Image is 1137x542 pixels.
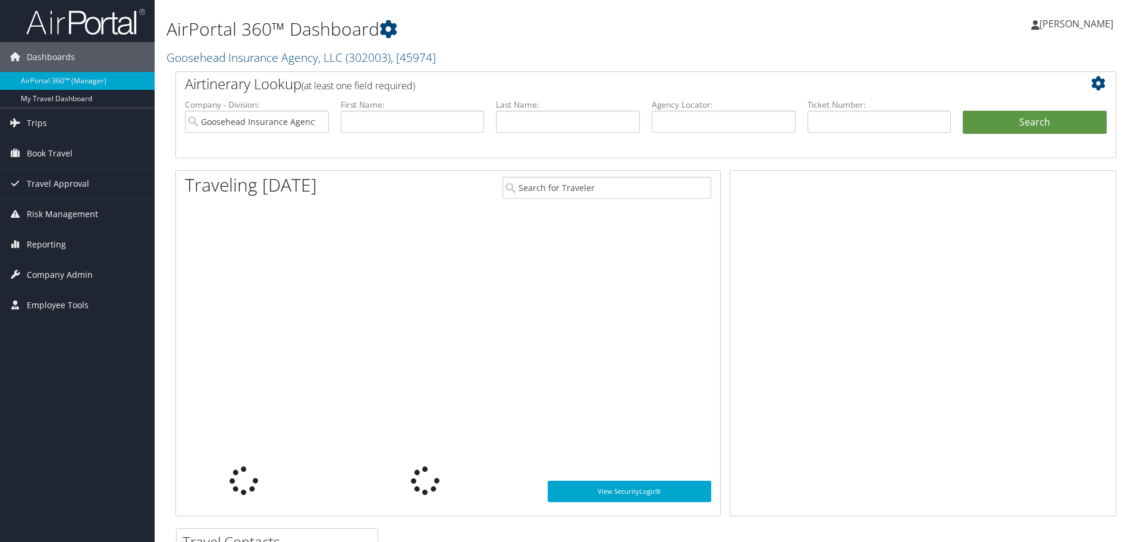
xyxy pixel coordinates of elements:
h1: Traveling [DATE] [185,173,317,198]
button: Search [963,111,1107,134]
label: Company - Division: [185,99,329,111]
a: [PERSON_NAME] [1031,6,1125,42]
span: Reporting [27,230,66,259]
span: [PERSON_NAME] [1039,17,1113,30]
label: Ticket Number: [808,99,951,111]
span: ( 302003 ) [346,49,391,65]
h1: AirPortal 360™ Dashboard [167,17,806,42]
span: Risk Management [27,199,98,229]
h2: Airtinerary Lookup [185,74,1028,94]
label: First Name: [341,99,485,111]
span: (at least one field required) [301,79,415,92]
span: Book Travel [27,139,73,168]
span: Trips [27,108,47,138]
span: , [ 45974 ] [391,49,436,65]
input: Search for Traveler [502,177,711,199]
a: View SecurityLogic® [548,481,711,502]
label: Agency Locator: [652,99,796,111]
img: airportal-logo.png [26,8,145,36]
span: Company Admin [27,260,93,290]
span: Dashboards [27,42,75,72]
span: Employee Tools [27,290,89,320]
a: Goosehead Insurance Agency, LLC [167,49,436,65]
span: Travel Approval [27,169,89,199]
label: Last Name: [496,99,640,111]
